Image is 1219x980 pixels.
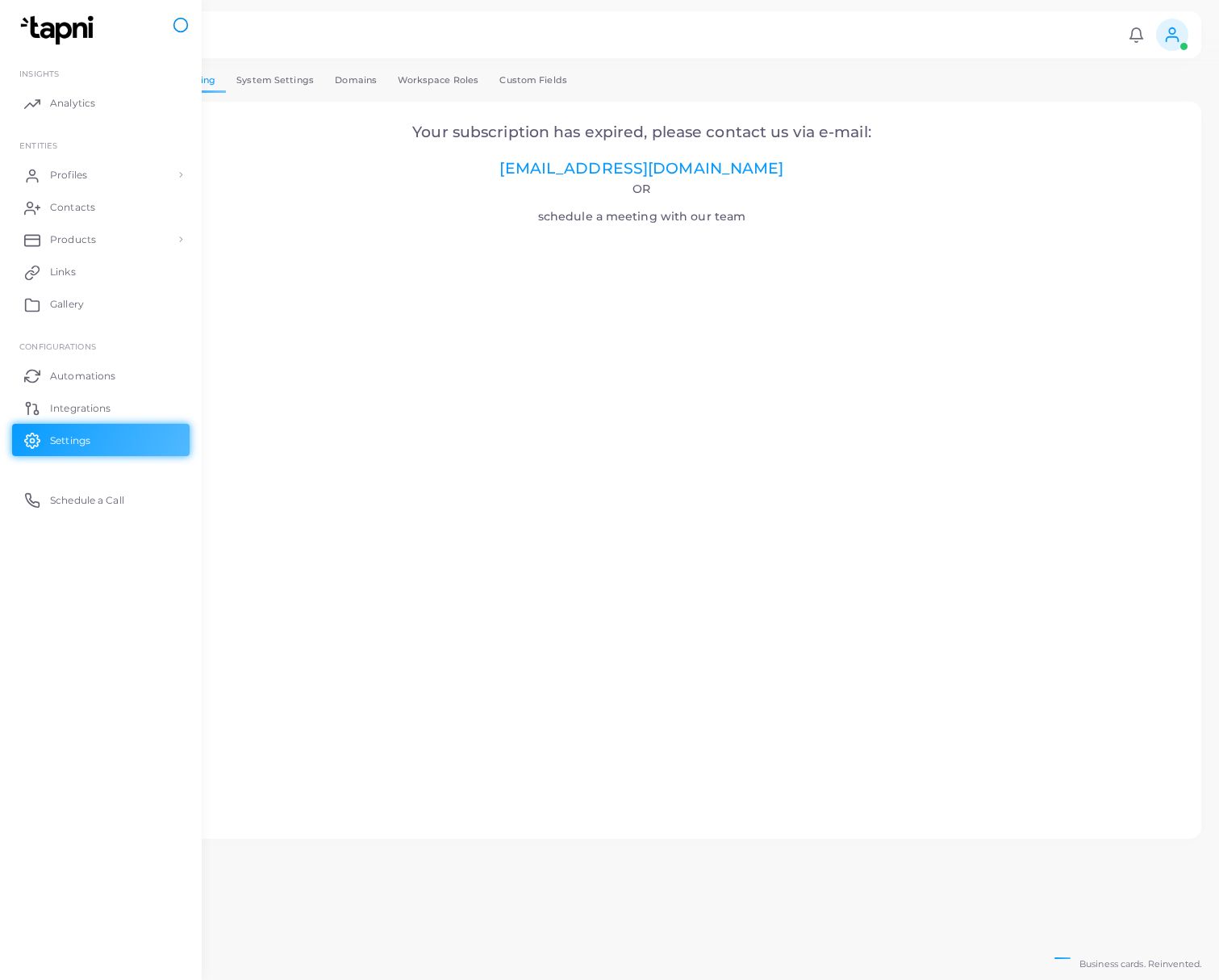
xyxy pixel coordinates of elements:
[226,69,324,92] a: System Settings
[12,484,190,516] a: Schedule a Call
[19,341,202,353] span: Configurations
[12,359,190,392] a: Automations
[50,96,95,111] span: Analytics
[50,297,84,312] span: Gallery
[50,401,111,416] span: Integrations
[19,68,202,80] span: INSIGHTS
[50,200,95,215] span: Contacts
[324,69,387,92] a: Domains
[1079,957,1201,971] span: Business cards. Reinvented.
[12,224,190,256] a: Products
[50,232,96,247] span: Products
[12,191,190,224] a: Contacts
[12,256,190,288] a: Links
[50,265,76,279] span: Links
[387,69,489,92] a: Workspace Roles
[12,392,190,424] a: Integrations
[15,15,104,45] img: logo
[19,140,202,152] span: ENTITIES
[50,168,87,182] span: Profiles
[50,493,124,508] span: Schedule a Call
[105,182,1179,224] h4: schedule a meeting with our team
[50,433,90,448] span: Settings
[489,69,578,92] a: Custom Fields
[12,288,190,320] a: Gallery
[632,182,650,196] span: Or
[412,123,871,141] span: Your subscription has expired, please contact us via e-mail:
[499,159,783,178] a: [EMAIL_ADDRESS][DOMAIN_NAME]
[12,159,190,191] a: Profiles
[50,369,115,383] span: Automations
[12,87,190,119] a: Analytics
[12,424,190,456] a: Settings
[105,228,1179,816] iframe: Select a Date & Time - Calendly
